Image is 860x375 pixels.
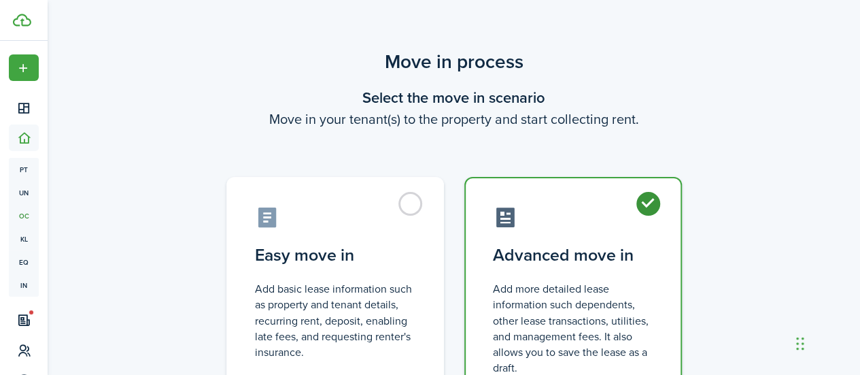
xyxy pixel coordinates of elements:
button: Open menu [9,54,39,81]
a: oc [9,204,39,227]
scenario-title: Move in process [209,48,699,76]
a: in [9,274,39,297]
control-radio-card-title: Easy move in [255,243,415,267]
iframe: Chat Widget [792,310,860,375]
a: pt [9,158,39,181]
a: eq [9,250,39,274]
wizard-step-header-description: Move in your tenant(s) to the property and start collecting rent. [209,109,699,129]
a: kl [9,227,39,250]
a: un [9,181,39,204]
img: TenantCloud [13,14,31,27]
div: Drag [796,323,804,364]
wizard-step-header-title: Select the move in scenario [209,86,699,109]
control-radio-card-title: Advanced move in [493,243,653,267]
control-radio-card-description: Add basic lease information such as property and tenant details, recurring rent, deposit, enablin... [255,281,415,360]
